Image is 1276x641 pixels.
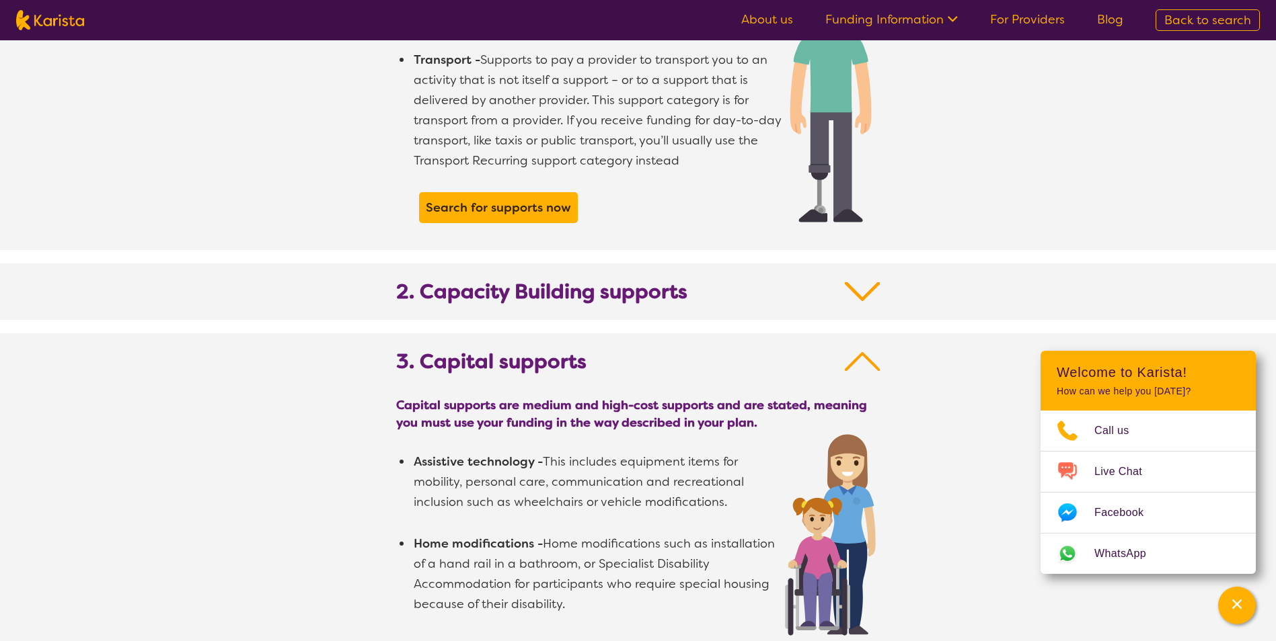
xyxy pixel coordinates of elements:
[396,280,687,304] b: 2. Capacity Building supports
[1156,9,1260,31] a: Back to search
[414,52,480,68] b: Transport -
[1094,503,1160,523] span: Facebook
[845,349,880,374] img: Up Arrow
[1057,364,1240,380] h2: Welcome to Karista!
[1094,421,1146,441] span: Call us
[412,452,782,512] li: This includes equipment items for mobility, personal care, communication and recreational inclusi...
[426,200,571,216] b: Search for supports now
[1094,462,1158,482] span: Live Chat
[1218,587,1256,624] button: Channel Menu
[412,50,799,171] li: Supports to pay a provider to transport you to an activity that is not itself a support – or to a...
[1057,386,1240,397] p: How can we help you [DATE]?
[1041,533,1256,574] a: Web link opens in a new tab.
[1094,544,1162,564] span: WhatsApp
[825,11,958,28] a: Funding Information
[1097,11,1123,28] a: Blog
[414,454,543,470] b: Assistive technology -
[396,349,587,374] b: 3. Capital supports
[780,425,880,636] img: Capital Supports
[990,11,1065,28] a: For Providers
[1041,411,1256,574] ul: Choose channel
[414,536,543,552] b: Home modifications -
[1164,12,1251,28] span: Back to search
[16,10,84,30] img: Karista logo
[396,396,880,431] span: Capital supports are medium and high-cost supports and are stated, meaning you must use your fund...
[845,280,880,304] img: Down Arrow
[1041,351,1256,574] div: Channel Menu
[422,196,574,220] a: Search for supports now
[412,533,782,614] li: Home modifications such as installation of a hand rail in a bathroom, or Specialist Disability Ac...
[741,11,793,28] a: About us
